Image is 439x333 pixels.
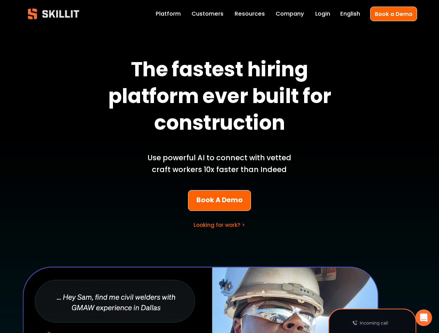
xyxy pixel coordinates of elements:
[370,7,417,21] a: Book a Demo
[188,190,251,211] a: Book A Demo
[415,309,432,326] div: Open Intercom Messenger
[340,10,360,18] span: English
[192,9,223,19] a: Customers
[22,3,85,24] img: Skillit
[156,9,181,19] a: Platform
[235,9,265,19] a: folder dropdown
[194,221,245,229] a: Looking for work? >
[108,54,335,142] strong: The fastest hiring platform ever built for construction
[276,9,304,19] a: Company
[138,152,301,176] p: Use powerful AI to connect with vetted craft workers 10x faster than Indeed
[315,9,330,19] a: Login
[235,10,265,18] span: Resources
[340,9,360,19] div: language picker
